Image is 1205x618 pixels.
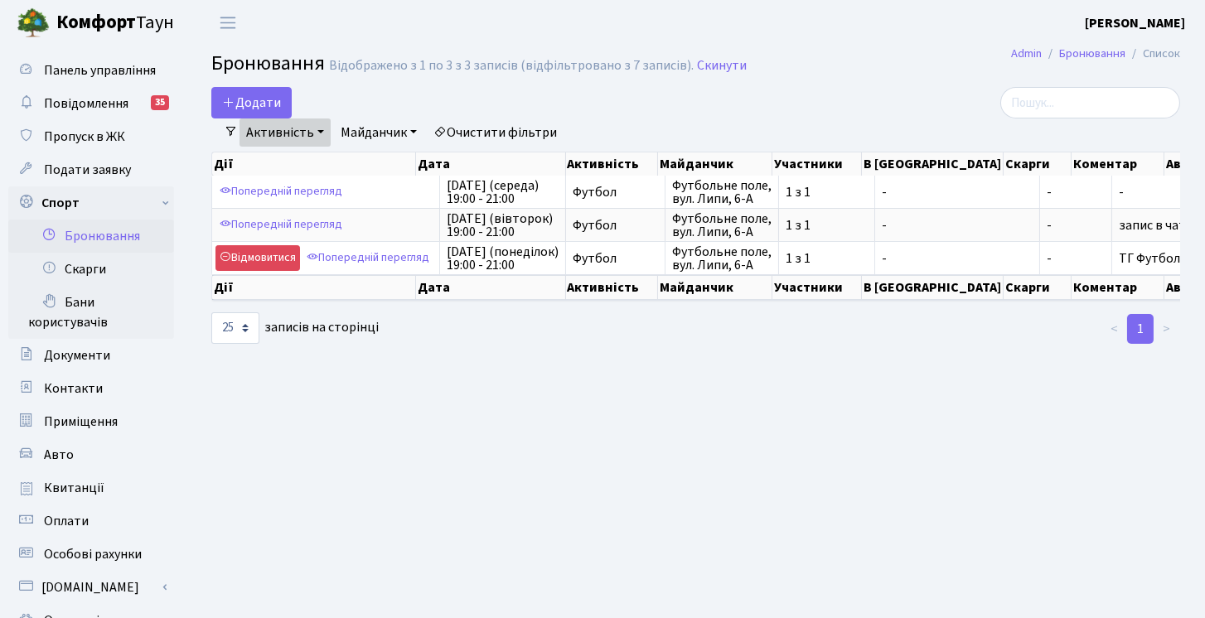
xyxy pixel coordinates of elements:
span: - [1047,186,1105,199]
a: [PERSON_NAME] [1085,13,1185,33]
span: Подати заявку [44,161,131,179]
a: Особові рахунки [8,538,174,571]
span: Оплати [44,512,89,530]
a: 1 [1127,314,1154,344]
a: Квитанції [8,471,174,505]
th: Дата [416,275,565,300]
span: Футбол [573,252,658,265]
span: 1 з 1 [786,186,868,199]
a: Admin [1011,45,1042,62]
a: Майданчик [334,118,423,147]
th: В [GEOGRAPHIC_DATA] [862,152,1004,176]
span: Контакти [44,379,103,398]
li: Список [1125,45,1180,63]
span: Футбольне поле, вул. Липи, 6-А [672,245,772,272]
a: Спорт [8,186,174,220]
th: Дії [212,152,416,176]
th: Активність [566,275,658,300]
a: [DOMAIN_NAME] [8,571,174,604]
b: [PERSON_NAME] [1085,14,1185,32]
a: Приміщення [8,405,174,438]
th: Участники [772,152,862,176]
th: В [GEOGRAPHIC_DATA] [862,275,1004,300]
th: Дії [212,275,416,300]
th: Скарги [1004,152,1072,176]
a: Активність [240,118,331,147]
span: Футбольне поле, вул. Липи, 6-А [672,179,772,205]
span: Панель управління [44,61,156,80]
a: Відмовитися [215,245,300,271]
a: Оплати [8,505,174,538]
a: Повідомлення35 [8,87,174,120]
button: Додати [211,87,292,118]
span: - [882,252,1033,265]
th: Активність [566,152,658,176]
input: Пошук... [1000,87,1180,118]
th: Коментар [1072,152,1164,176]
span: Бронювання [211,49,325,78]
span: Пропуск в ЖК [44,128,125,146]
a: Бронювання [8,220,174,253]
span: 1 з 1 [786,219,868,232]
button: Переключити навігацію [207,9,249,36]
span: ТГ Футбол КТ [1119,249,1199,268]
a: Документи [8,339,174,372]
span: Повідомлення [44,94,128,113]
span: 1 з 1 [786,252,868,265]
nav: breadcrumb [986,36,1205,71]
th: Коментар [1072,275,1164,300]
a: Скинути [697,58,747,74]
a: Попередній перегляд [215,179,346,205]
span: Особові рахунки [44,545,142,563]
th: Скарги [1004,275,1072,300]
span: Футбол [573,186,658,199]
span: Таун [56,9,174,37]
a: Бани користувачів [8,286,174,339]
img: logo.png [17,7,50,40]
span: [DATE] (понеділок) 19:00 - 21:00 [447,245,559,272]
a: Контакти [8,372,174,405]
b: Комфорт [56,9,136,36]
span: - [882,219,1033,232]
div: 35 [151,95,169,110]
a: Подати заявку [8,153,174,186]
a: Очистити фільтри [427,118,564,147]
a: Авто [8,438,174,471]
span: Футбольне поле, вул. Липи, 6-А [672,212,772,239]
span: Приміщення [44,413,118,431]
span: - [1047,219,1105,232]
span: [DATE] (вівторок) 19:00 - 21:00 [447,212,559,239]
span: [DATE] (середа) 19:00 - 21:00 [447,179,559,205]
select: записів на сторінці [211,312,259,344]
span: - [1047,252,1105,265]
th: Майданчик [658,152,772,176]
th: Участники [772,275,862,300]
span: Квитанції [44,479,104,497]
a: Пропуск в ЖК [8,120,174,153]
span: Авто [44,446,74,464]
span: - [882,186,1033,199]
a: Попередній перегляд [302,245,433,271]
a: Скарги [8,253,174,286]
th: Дата [416,152,565,176]
span: запис в чаті тг [1119,216,1205,234]
a: Попередній перегляд [215,212,346,238]
a: Бронювання [1059,45,1125,62]
a: Панель управління [8,54,174,87]
span: Футбол [573,219,658,232]
th: Майданчик [658,275,772,300]
div: Відображено з 1 по 3 з 3 записів (відфільтровано з 7 записів). [329,58,694,74]
label: записів на сторінці [211,312,379,344]
span: - [1119,183,1124,201]
span: Документи [44,346,110,365]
